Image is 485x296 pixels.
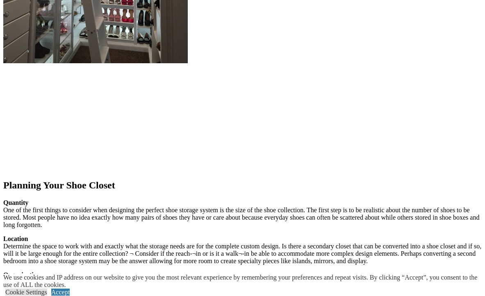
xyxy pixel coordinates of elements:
a: Accept [51,289,70,296]
h2: Planning Your Shoe Closet [3,180,482,191]
strong: Location [3,235,28,242]
a: Cookie Settings [5,289,47,296]
p: Determine the space to work with and exactly what the storage needs are for the complete custom d... [3,235,482,265]
strong: Quantity [3,199,28,206]
div: We use cookies and IP address on our website to give you the most relevant experience by remember... [3,274,485,289]
p: Assess the different styles and consider how to organize them appropriately. Like styles should b... [3,271,482,294]
strong: Organization [3,271,41,278]
p: One of the first things to consider when designing the perfect shoe storage system is the size of... [3,199,482,229]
